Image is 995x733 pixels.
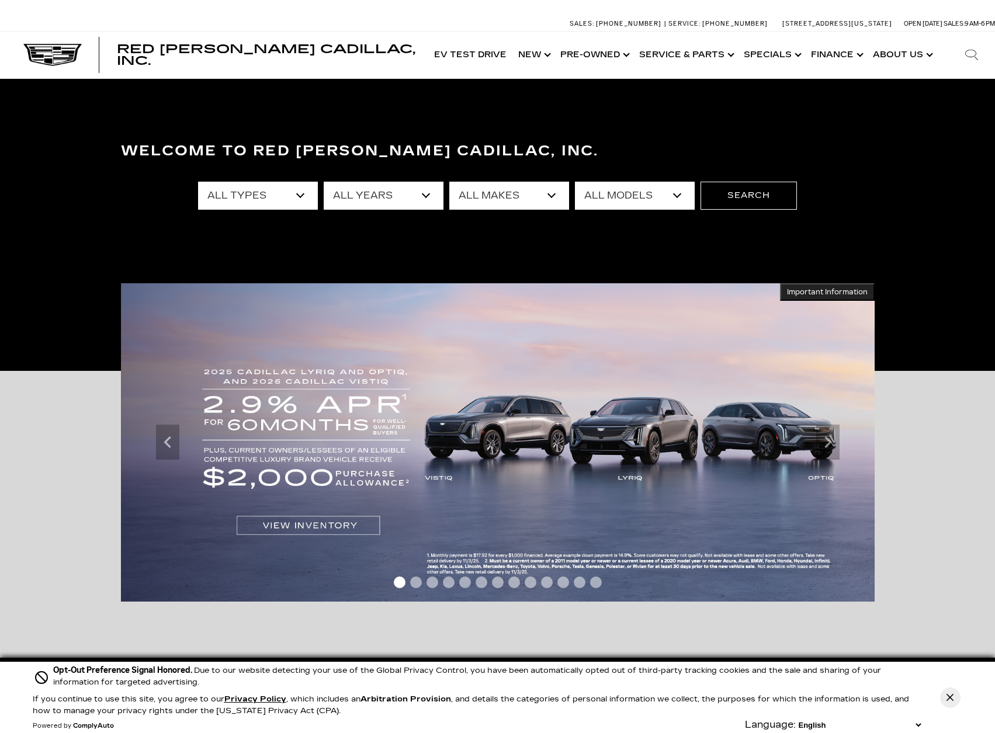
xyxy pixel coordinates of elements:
[117,43,417,67] a: Red [PERSON_NAME] Cadillac, Inc.
[867,32,937,78] a: About Us
[782,20,892,27] a: [STREET_ADDRESS][US_STATE]
[965,20,995,27] span: 9 AM-6 PM
[410,576,422,588] span: Go to slide 2
[121,283,875,602] img: 2025 Cadillac LYRIQ, OPTIQ, and 2026 VISTIQ. 2.9% APR for 60 months plus $2,000 purchase allowance.
[557,576,569,588] span: Go to slide 11
[33,722,114,729] div: Powered by
[512,32,554,78] a: New
[668,20,701,27] span: Service:
[324,182,443,210] select: Filter by year
[805,32,867,78] a: Finance
[224,694,286,704] a: Privacy Policy
[459,576,471,588] span: Go to slide 5
[156,425,179,460] div: Previous
[428,32,512,78] a: EV Test Drive
[476,576,487,588] span: Go to slide 6
[541,576,553,588] span: Go to slide 10
[73,722,114,729] a: ComplyAuto
[574,576,585,588] span: Go to slide 12
[53,664,924,688] div: Due to our website detecting your use of the Global Privacy Control, you have been automatically ...
[449,182,569,210] select: Filter by make
[570,20,664,27] a: Sales: [PHONE_NUMBER]
[121,140,875,163] h3: Welcome to Red [PERSON_NAME] Cadillac, Inc.
[745,720,796,729] div: Language:
[198,182,318,210] select: Filter by type
[117,42,415,68] span: Red [PERSON_NAME] Cadillac, Inc.
[796,720,924,731] select: Language Select
[525,576,536,588] span: Go to slide 9
[664,20,771,27] a: Service: [PHONE_NUMBER]
[944,20,965,27] span: Sales:
[33,694,909,715] p: If you continue to use this site, you agree to our , which includes an , and details the categori...
[575,182,695,210] select: Filter by model
[394,576,405,588] span: Go to slide 1
[492,576,504,588] span: Go to slide 7
[554,32,633,78] a: Pre-Owned
[590,576,602,588] span: Go to slide 13
[53,665,194,675] span: Opt-Out Preference Signal Honored .
[443,576,455,588] span: Go to slide 4
[940,687,961,708] button: Close Button
[702,20,768,27] span: [PHONE_NUMBER]
[508,576,520,588] span: Go to slide 8
[904,20,942,27] span: Open [DATE]
[633,32,738,78] a: Service & Parts
[738,32,805,78] a: Specials
[780,283,875,301] button: Important Information
[360,694,451,704] strong: Arbitration Provision
[427,576,438,588] span: Go to slide 3
[701,182,797,210] button: Search
[596,20,661,27] span: [PHONE_NUMBER]
[570,20,594,27] span: Sales:
[787,287,868,297] span: Important Information
[816,425,840,460] div: Next
[23,44,82,66] img: Cadillac Dark Logo with Cadillac White Text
